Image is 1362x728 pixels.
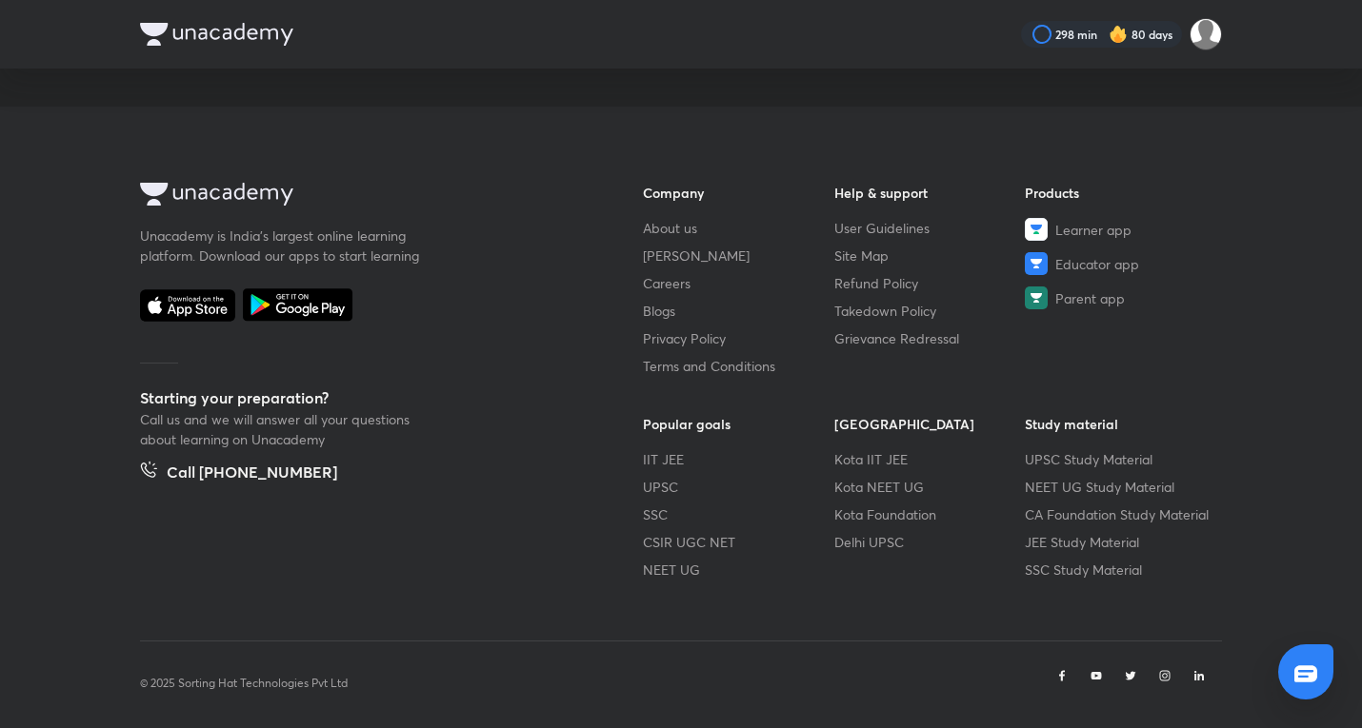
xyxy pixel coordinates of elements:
a: Educator app [1025,252,1216,275]
a: About us [643,218,834,238]
a: Blogs [643,301,834,321]
a: SSC [643,504,834,524]
a: SSC Study Material [1025,560,1216,580]
p: © 2025 Sorting Hat Technologies Pvt Ltd [140,675,348,692]
a: Terms and Conditions [643,356,834,376]
span: Learner app [1055,220,1132,240]
h6: Products [1025,183,1216,203]
img: Kushagra Singh [1190,18,1222,50]
a: JEE Study Material [1025,532,1216,552]
a: Delhi UPSC [834,532,1026,552]
a: Privacy Policy [643,328,834,348]
a: Kota Foundation [834,504,1026,524]
a: Grievance Redressal [834,328,1026,348]
h5: Call [PHONE_NUMBER] [167,461,337,487]
h6: Study material [1025,414,1216,434]
h6: Company [643,183,834,203]
a: NEET UG Study Material [1025,477,1216,497]
a: NEET UG [643,560,834,580]
img: Parent app [1025,286,1048,309]
a: Takedown Policy [834,301,1026,321]
img: Company Logo [140,183,293,206]
p: Unacademy is India’s largest online learning platform. Download our apps to start learning [140,226,426,266]
h6: Help & support [834,183,1026,203]
img: streak [1109,25,1128,44]
a: [PERSON_NAME] [643,246,834,266]
a: Learner app [1025,218,1216,241]
h6: [GEOGRAPHIC_DATA] [834,414,1026,434]
img: Learner app [1025,218,1048,241]
a: Careers [643,273,834,293]
h6: Popular goals [643,414,834,434]
a: UPSC Study Material [1025,449,1216,469]
p: Call us and we will answer all your questions about learning on Unacademy [140,409,426,449]
a: IIT JEE [643,449,834,469]
a: Call [PHONE_NUMBER] [140,461,337,487]
a: Site Map [834,246,1026,266]
a: CSIR UGC NET [643,532,834,552]
a: Refund Policy [834,273,1026,293]
span: Careers [643,273,691,293]
a: Parent app [1025,286,1216,309]
span: Parent app [1055,288,1125,308]
a: CA Foundation Study Material [1025,504,1216,524]
a: Kota NEET UG [834,477,1026,497]
a: User Guidelines [834,218,1026,238]
a: Company Logo [140,183,582,210]
img: Educator app [1025,252,1048,275]
img: Company Logo [140,23,293,46]
a: Kota IIT JEE [834,449,1026,469]
span: Educator app [1055,254,1139,274]
a: UPSC [643,477,834,497]
h5: Starting your preparation? [140,386,582,409]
